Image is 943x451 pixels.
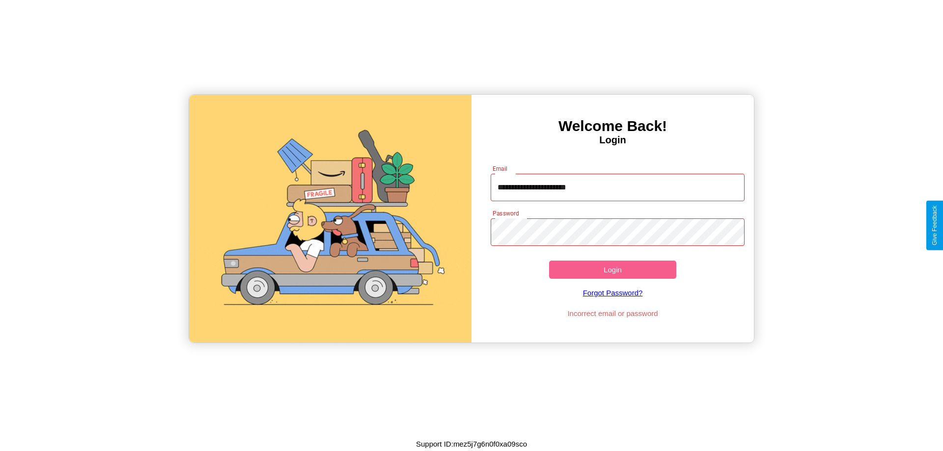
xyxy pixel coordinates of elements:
[931,206,938,245] div: Give Feedback
[471,134,754,146] h4: Login
[493,209,519,217] label: Password
[471,118,754,134] h3: Welcome Back!
[416,437,527,451] p: Support ID: mez5j7g6n0f0xa09sco
[189,95,471,343] img: gif
[486,307,740,320] p: Incorrect email or password
[493,164,508,173] label: Email
[549,261,676,279] button: Login
[486,279,740,307] a: Forgot Password?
